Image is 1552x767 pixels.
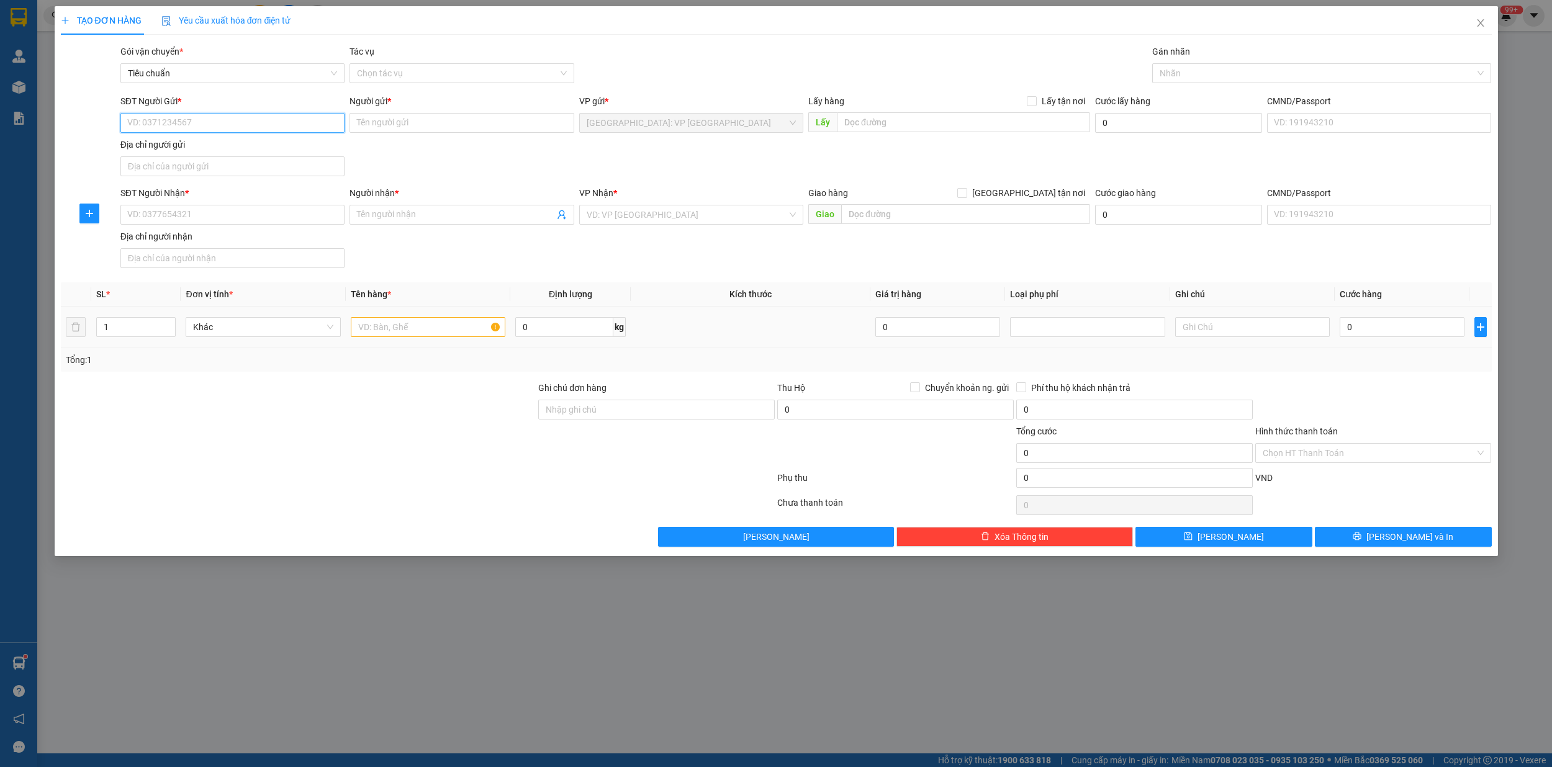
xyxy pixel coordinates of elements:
[120,156,345,176] input: Địa chỉ của người gửi
[1366,530,1453,544] span: [PERSON_NAME] và In
[808,188,848,198] span: Giao hàng
[658,527,895,547] button: [PERSON_NAME]
[120,248,345,268] input: Địa chỉ của người nhận
[80,209,99,218] span: plus
[579,94,803,108] div: VP gửi
[66,317,86,337] button: delete
[66,353,598,367] div: Tổng: 1
[61,16,142,25] span: TẠO ĐƠN HÀNG
[350,186,574,200] div: Người nhận
[350,94,574,108] div: Người gửi
[1255,473,1273,483] span: VND
[161,16,291,25] span: Yêu cầu xuất hóa đơn điện tử
[161,16,171,26] img: icon
[1255,426,1338,436] label: Hình thức thanh toán
[1267,186,1491,200] div: CMND/Passport
[776,496,1015,518] div: Chưa thanh toán
[920,381,1014,395] span: Chuyển khoản ng. gửi
[538,383,607,393] label: Ghi chú đơn hàng
[1198,530,1264,544] span: [PERSON_NAME]
[1095,96,1150,106] label: Cước lấy hàng
[1353,532,1361,542] span: printer
[351,289,391,299] span: Tên hàng
[1315,527,1492,547] button: printer[PERSON_NAME] và In
[557,210,567,220] span: user-add
[1095,113,1262,133] input: Cước lấy hàng
[579,188,613,198] span: VP Nhận
[808,204,841,224] span: Giao
[1175,317,1330,337] input: Ghi Chú
[613,317,626,337] span: kg
[120,186,345,200] div: SĐT Người Nhận
[120,230,345,243] div: Địa chỉ người nhận
[120,94,345,108] div: SĐT Người Gửi
[995,530,1049,544] span: Xóa Thông tin
[967,186,1090,200] span: [GEOGRAPHIC_DATA] tận nơi
[1152,47,1190,56] label: Gán nhãn
[896,527,1133,547] button: deleteXóa Thông tin
[875,317,1000,337] input: 0
[96,289,106,299] span: SL
[1016,426,1057,436] span: Tổng cước
[1340,289,1382,299] span: Cước hàng
[193,318,333,336] span: Khác
[1095,205,1262,225] input: Cước giao hàng
[350,47,374,56] label: Tác vụ
[1476,18,1486,28] span: close
[1005,282,1170,307] th: Loại phụ phí
[875,289,921,299] span: Giá trị hàng
[981,532,990,542] span: delete
[743,530,810,544] span: [PERSON_NAME]
[1463,6,1498,41] button: Close
[587,114,796,132] span: Hà Nội: VP Quận Thanh Xuân
[1026,381,1135,395] span: Phí thu hộ khách nhận trả
[351,317,506,337] input: VD: Bàn, Ghế
[1170,282,1335,307] th: Ghi chú
[186,289,232,299] span: Đơn vị tính
[120,138,345,151] div: Địa chỉ người gửi
[1135,527,1312,547] button: save[PERSON_NAME]
[777,383,805,393] span: Thu Hộ
[776,471,1015,493] div: Phụ thu
[128,64,337,83] span: Tiêu chuẩn
[837,112,1090,132] input: Dọc đường
[538,400,775,419] input: Ghi chú đơn hàng
[549,289,592,299] span: Định lượng
[808,96,844,106] span: Lấy hàng
[1095,188,1156,198] label: Cước giao hàng
[61,16,70,25] span: plus
[1037,94,1090,108] span: Lấy tận nơi
[729,289,772,299] span: Kích thước
[1475,322,1486,332] span: plus
[1474,317,1486,337] button: plus
[808,112,837,132] span: Lấy
[1267,94,1491,108] div: CMND/Passport
[1184,532,1193,542] span: save
[841,204,1090,224] input: Dọc đường
[79,204,99,223] button: plus
[120,47,183,56] span: Gói vận chuyển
